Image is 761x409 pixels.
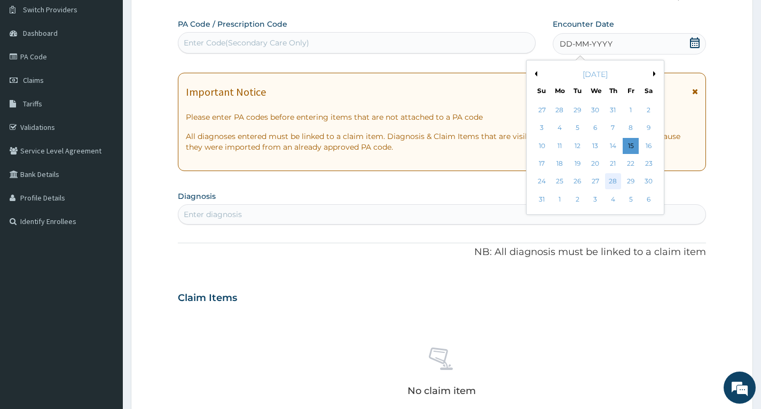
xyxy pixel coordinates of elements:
div: Choose Friday, August 29th, 2025 [623,174,639,190]
div: Choose Sunday, August 17th, 2025 [534,156,550,172]
div: Choose Wednesday, August 13th, 2025 [587,138,603,154]
span: We're online! [62,135,147,243]
div: Choose Wednesday, September 3rd, 2025 [587,191,603,207]
div: Sa [644,86,653,95]
div: Choose Tuesday, September 2nd, 2025 [569,191,585,207]
div: Choose Tuesday, August 5th, 2025 [569,120,585,136]
div: Minimize live chat window [175,5,201,31]
span: Tariffs [23,99,42,109]
div: Choose Thursday, August 21st, 2025 [605,156,621,172]
div: Choose Monday, August 18th, 2025 [552,156,568,172]
div: Choose Saturday, August 2nd, 2025 [640,102,656,118]
label: Diagnosis [178,191,216,202]
div: Choose Monday, July 28th, 2025 [552,102,568,118]
div: Fr [626,86,636,95]
div: Choose Thursday, September 4th, 2025 [605,191,621,207]
div: Choose Thursday, August 28th, 2025 [605,174,621,190]
div: Choose Monday, August 11th, 2025 [552,138,568,154]
div: Th [608,86,617,95]
div: Choose Friday, September 5th, 2025 [623,191,639,207]
div: Choose Wednesday, August 20th, 2025 [587,156,603,172]
button: Previous Month [532,71,537,76]
div: Choose Saturday, August 16th, 2025 [640,138,656,154]
div: Choose Saturday, August 23rd, 2025 [640,156,656,172]
div: Choose Monday, August 4th, 2025 [552,120,568,136]
button: Next Month [653,71,658,76]
div: Choose Thursday, August 7th, 2025 [605,120,621,136]
h1: Important Notice [186,86,266,98]
p: NB: All diagnosis must be linked to a claim item [178,245,706,259]
label: PA Code / Prescription Code [178,19,287,29]
div: Choose Thursday, July 31st, 2025 [605,102,621,118]
div: Chat with us now [56,60,179,74]
div: Choose Saturday, August 30th, 2025 [640,174,656,190]
div: Choose Wednesday, July 30th, 2025 [587,102,603,118]
div: Tu [572,86,582,95]
img: d_794563401_company_1708531726252_794563401 [20,53,43,80]
div: Choose Friday, August 22nd, 2025 [623,156,639,172]
div: We [591,86,600,95]
div: Choose Tuesday, August 26th, 2025 [569,174,585,190]
div: Choose Sunday, August 10th, 2025 [534,138,550,154]
p: No claim item [407,385,476,396]
div: Choose Friday, August 8th, 2025 [623,120,639,136]
div: Choose Saturday, September 6th, 2025 [640,191,656,207]
span: DD-MM-YYYY [560,38,613,49]
div: Choose Thursday, August 14th, 2025 [605,138,621,154]
div: Su [537,86,546,95]
div: month 2025-08 [533,102,657,209]
div: Choose Wednesday, August 27th, 2025 [587,174,603,190]
div: Choose Saturday, August 9th, 2025 [640,120,656,136]
div: Choose Wednesday, August 6th, 2025 [587,120,603,136]
div: Choose Sunday, August 31st, 2025 [534,191,550,207]
h3: Claim Items [178,292,237,304]
div: Choose Tuesday, August 19th, 2025 [569,156,585,172]
div: Mo [555,86,564,95]
div: Choose Tuesday, August 12th, 2025 [569,138,585,154]
span: Claims [23,75,44,85]
label: Encounter Date [553,19,614,29]
div: Choose Sunday, August 24th, 2025 [534,174,550,190]
textarea: Type your message and hit 'Enter' [5,292,203,329]
div: Choose Monday, August 25th, 2025 [552,174,568,190]
span: Switch Providers [23,5,77,14]
div: Choose Sunday, August 3rd, 2025 [534,120,550,136]
span: Dashboard [23,28,58,38]
p: Please enter PA codes before entering items that are not attached to a PA code [186,112,698,122]
div: Enter diagnosis [184,209,242,220]
div: [DATE] [531,69,660,80]
div: Choose Sunday, July 27th, 2025 [534,102,550,118]
div: Choose Friday, August 15th, 2025 [623,138,639,154]
div: Enter Code(Secondary Care Only) [184,37,309,48]
div: Choose Monday, September 1st, 2025 [552,191,568,207]
p: All diagnoses entered must be linked to a claim item. Diagnosis & Claim Items that are visible bu... [186,131,698,152]
div: Choose Tuesday, July 29th, 2025 [569,102,585,118]
div: Choose Friday, August 1st, 2025 [623,102,639,118]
